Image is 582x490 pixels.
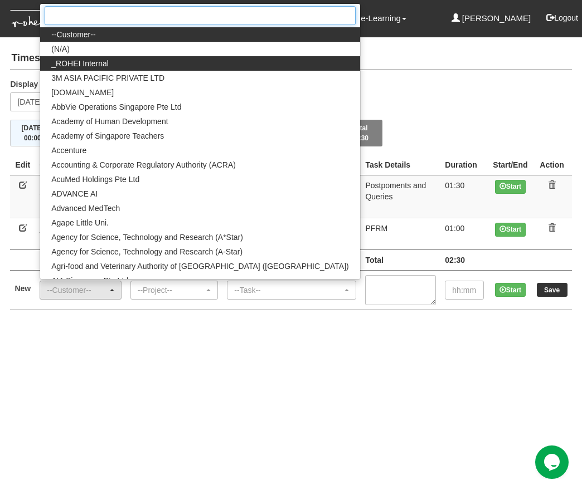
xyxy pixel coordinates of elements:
[138,285,205,296] div: --Project--
[361,155,440,175] th: Task Details
[51,130,164,141] span: Academy of Singapore Teachers
[51,217,109,228] span: Agape Little Uni.
[51,43,70,55] span: (N/A)
[51,159,236,170] span: Accounting & Corporate Regulatory Authority (ACRA)
[10,47,571,70] h4: Timesheets
[35,218,125,249] td: _ROHEI Internal
[10,120,55,146] button: [DATE]00:00
[495,283,526,297] button: Start
[227,281,356,300] button: --Task--
[10,155,35,175] th: Edit
[532,155,572,175] th: Action
[40,281,121,300] button: --Customer--
[35,155,125,175] th: Client
[495,223,526,237] button: Start
[445,281,484,300] input: hh:mm
[51,188,98,199] span: ADVANCE AI
[361,175,440,218] td: Postpoments and Queries
[51,58,109,69] span: _ROHEI Internal
[51,87,114,98] span: [DOMAIN_NAME]
[51,145,86,156] span: Accenture
[51,174,139,185] span: AcuMed Holdings Pte Ltd
[440,249,488,270] td: 02:30
[47,285,107,296] div: --Customer--
[51,232,243,243] span: Agency for Science, Technology and Research (A*Star)
[365,256,383,264] b: Total
[10,120,571,146] div: Timesheet Week Summary
[51,275,128,286] span: AIA Singapore Pte Ltd
[495,180,526,194] button: Start
[488,155,532,175] th: Start/End
[51,72,164,84] span: 3M ASIA PACIFIC PRIVATE LTD
[51,116,168,127] span: Academy of Human Development
[51,203,120,214] span: Advanced MedTech
[51,261,348,272] span: Agri-food and Veterinary Authority of [GEOGRAPHIC_DATA] ([GEOGRAPHIC_DATA])
[234,285,342,296] div: --Task--
[361,6,406,31] a: e-Learning
[51,246,243,257] span: Agency for Science, Technology and Research (A-Star)
[10,79,83,90] label: Display the week of
[440,175,488,218] td: 01:30
[51,101,181,112] span: AbbVie Operations Singapore Pte Ltd
[14,283,31,294] label: New
[45,6,355,25] input: Search
[24,134,41,142] span: 00:00
[537,283,568,297] input: Save
[440,218,488,249] td: 01:00
[440,155,488,175] th: Duration
[51,29,95,40] span: --Customer--
[130,281,219,300] button: --Project--
[535,445,571,479] iframe: chat widget
[35,175,125,218] td: Government Technology Agency (GovTech)
[361,218,440,249] td: PFRM
[452,6,531,31] a: [PERSON_NAME]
